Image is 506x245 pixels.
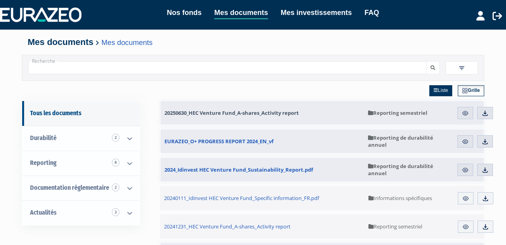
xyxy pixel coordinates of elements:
a: Documentation règlementaire 2 [22,176,140,200]
span: Reporting [30,159,57,166]
img: eye.svg [462,110,469,117]
a: 20240111_Idinvest HEC Venture Fund_Specific information_FR.pdf [160,186,364,210]
a: Nos fonds [167,7,202,18]
img: download.svg [482,223,489,230]
img: filter.svg [458,65,465,72]
img: eye.svg [462,166,469,174]
a: Grille [458,85,484,96]
img: eye.svg [462,195,469,202]
span: 2 [112,183,119,191]
span: Reporting semestriel [368,109,427,116]
span: EURAZEO_O+ PROGRESS REPORT 2024_EN_vf [164,138,274,145]
span: Durabilité [30,134,57,142]
a: Mes documents [102,38,153,47]
span: Reporting semestriel [368,223,422,230]
img: download.svg [481,138,489,145]
a: 20250630_HEC Venture Fund_A-shares_Activity report [160,101,364,125]
a: EURAZEO_O+ PROGRESS REPORT 2024_EN_vf [160,129,364,153]
span: 8 [112,159,119,166]
img: eye.svg [462,223,469,230]
img: grid.svg [462,88,468,94]
a: 20241231_HEC Venture Fund_A-shares_Activity report [160,214,364,239]
span: Documentation règlementaire [30,184,109,191]
span: Informations spécifiques [368,195,432,202]
input: Recherche [28,61,427,74]
span: 2024_Idinvest HEC Venture Fund_Sustainability_Report.pdf [164,166,313,173]
a: Liste [429,85,452,96]
span: 2 [112,134,119,142]
span: 3 [112,208,119,216]
a: Reporting 8 [22,151,140,176]
span: Actualités [30,209,57,216]
span: Reporting de durabilité annuel [368,163,447,177]
a: Durabilité 2 [22,126,140,151]
a: 2024_Idinvest HEC Venture Fund_Sustainability_Report.pdf [160,158,364,181]
h4: Mes documents [28,37,478,47]
span: Reporting de durabilité annuel [368,134,447,148]
span: 20240111_Idinvest HEC Venture Fund_Specific information_FR.pdf [164,195,319,202]
a: Mes documents [214,7,268,19]
img: download.svg [481,166,489,174]
img: download.svg [481,110,489,117]
img: eye.svg [462,138,469,145]
span: 20250630_HEC Venture Fund_A-shares_Activity report [164,109,299,116]
a: Mes investissements [281,7,352,18]
a: Actualités 3 [22,200,140,225]
span: 20241231_HEC Venture Fund_A-shares_Activity report [164,223,291,230]
a: Tous les documents [22,101,140,126]
img: download.svg [482,195,489,202]
a: FAQ [364,7,379,18]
